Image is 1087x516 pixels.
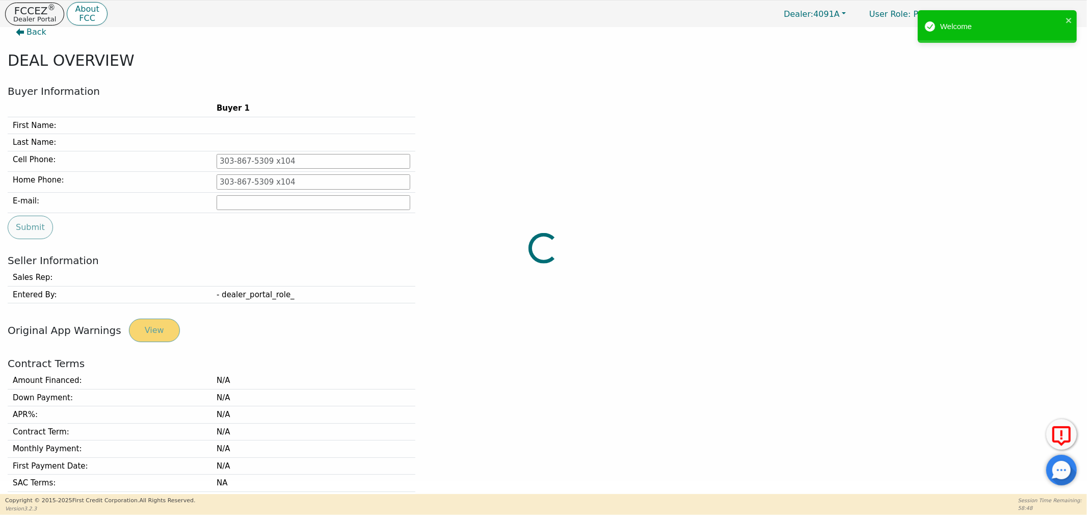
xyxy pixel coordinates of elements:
[1018,504,1082,512] p: 58:48
[1066,14,1073,26] button: close
[13,6,56,16] p: FCCEZ
[5,497,195,505] p: Copyright © 2015- 2025 First Credit Corporation.
[211,492,415,509] td: N
[67,2,107,26] button: AboutFCC
[5,505,195,512] p: Version 3.2.3
[211,475,415,492] td: NA
[859,4,955,24] p: Primary
[8,492,211,509] td: Deferred Payment :
[8,475,211,492] td: SAC Terms :
[48,3,56,12] sup: ®
[940,21,1063,33] div: Welcome
[75,5,99,13] p: About
[1046,419,1077,450] button: Report Error to FCC
[139,497,195,504] span: All Rights Reserved.
[869,9,911,19] span: User Role :
[13,16,56,22] p: Dealer Portal
[1018,497,1082,504] p: Session Time Remaining:
[784,9,840,19] span: 4091A
[5,3,64,25] button: FCCEZ®Dealer Portal
[75,14,99,22] p: FCC
[784,9,813,19] span: Dealer:
[773,6,857,22] button: Dealer:4091A
[958,6,1082,22] button: 4091A:[PERSON_NAME]
[859,4,955,24] a: User Role: Primary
